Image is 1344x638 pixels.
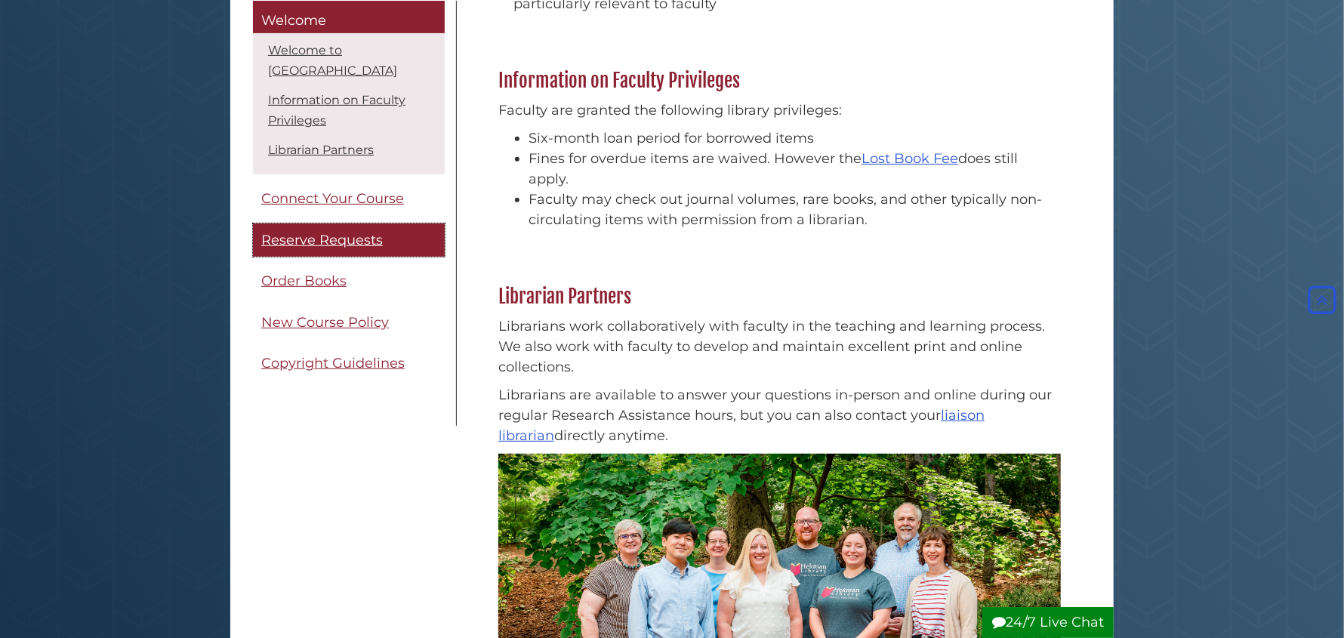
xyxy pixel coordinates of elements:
[253,347,445,381] a: Copyright Guidelines
[498,100,1061,121] p: Faculty are granted the following library privileges:
[268,93,405,128] a: Information on Faculty Privileges
[261,190,404,207] span: Connect Your Course
[529,128,1061,149] li: Six-month loan period for borrowed items
[862,150,958,167] a: Lost Book Fee
[253,182,445,216] a: Connect Your Course
[1304,291,1340,308] a: Back to Top
[261,11,326,28] span: Welcome
[498,407,985,444] a: liaison librarian
[529,149,1061,190] li: Fines for overdue items are waived. However the does still apply.
[498,385,1061,446] p: Librarians are available to answer your questions in-person and online during our regular Researc...
[491,285,1068,309] h2: Librarian Partners
[261,273,347,289] span: Order Books
[261,355,405,371] span: Copyright Guidelines
[253,223,445,257] a: Reserve Requests
[498,316,1061,378] p: Librarians work collaboratively with faculty in the teaching and learning process. We also work w...
[261,313,389,330] span: New Course Policy
[253,264,445,298] a: Order Books
[529,190,1061,230] li: Faculty may check out journal volumes, rare books, and other typically non-circulating items with...
[268,143,374,157] a: Librarian Partners
[261,231,383,248] span: Reserve Requests
[491,69,1068,93] h2: Information on Faculty Privileges
[253,305,445,339] a: New Course Policy
[982,607,1114,638] button: 24/7 Live Chat
[268,43,397,78] a: Welcome to [GEOGRAPHIC_DATA]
